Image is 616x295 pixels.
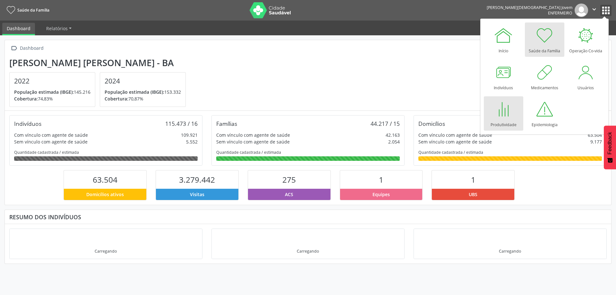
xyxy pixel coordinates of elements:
[566,22,605,57] a: Operação Co-vida
[471,174,475,185] span: 1
[105,89,181,95] p: 153.332
[95,248,117,254] div: Carregando
[14,132,88,138] div: Com vínculo com agente de saúde
[575,4,588,17] img: img
[216,120,237,127] div: Famílias
[386,132,400,138] div: 42.163
[4,5,49,15] a: Saúde da Família
[186,138,198,145] div: 5.552
[525,96,564,131] a: Epidemiologia
[190,191,204,198] span: Visitas
[604,126,616,169] button: Feedback - Mostrar pesquisa
[484,59,523,94] a: Indivíduos
[297,248,319,254] div: Carregando
[484,22,523,57] a: Início
[42,23,76,34] a: Relatórios
[93,174,117,185] span: 63.504
[14,150,198,155] div: Quantidade cadastrada / estimada
[9,44,19,53] i: 
[525,22,564,57] a: Saúde da Família
[105,89,164,95] span: População estimada (IBGE):
[181,132,198,138] div: 109.921
[566,59,605,94] a: Usuários
[165,120,198,127] div: 115.473 / 16
[588,132,602,138] div: 63.504
[14,77,90,85] h4: 2022
[591,6,598,13] i: 
[9,44,45,53] a:  Dashboard
[14,96,38,102] span: Cobertura:
[590,138,602,145] div: 9.177
[9,213,607,221] div: Resumo dos indivíduos
[17,7,49,13] span: Saúde da Família
[14,95,90,102] p: 74,83%
[14,138,88,145] div: Sem vínculo com agente de saúde
[600,5,612,16] button: apps
[105,96,128,102] span: Cobertura:
[499,248,521,254] div: Carregando
[285,191,293,198] span: ACS
[525,59,564,94] a: Medicamentos
[282,174,296,185] span: 275
[86,191,124,198] span: Domicílios ativos
[216,138,290,145] div: Sem vínculo com agente de saúde
[216,150,400,155] div: Quantidade cadastrada / estimada
[588,4,600,17] button: 
[484,96,523,131] a: Produtividade
[46,25,68,31] span: Relatórios
[179,174,215,185] span: 3.279.442
[418,120,445,127] div: Domicílios
[19,44,45,53] div: Dashboard
[105,95,181,102] p: 70,87%
[469,191,477,198] span: UBS
[379,174,383,185] span: 1
[14,120,41,127] div: Indivíduos
[607,132,613,154] span: Feedback
[372,191,390,198] span: Equipes
[105,77,181,85] h4: 2024
[371,120,400,127] div: 44.217 / 15
[14,89,90,95] p: 145.216
[418,138,492,145] div: Sem vínculo com agente de saúde
[388,138,400,145] div: 2.054
[548,10,572,16] span: Enfermeiro
[418,132,492,138] div: Com vínculo com agente de saúde
[487,5,572,10] div: [PERSON_NAME][DEMOGRAPHIC_DATA] Jovem
[2,23,35,35] a: Dashboard
[9,57,190,68] div: [PERSON_NAME] [PERSON_NAME] - BA
[216,132,290,138] div: Com vínculo com agente de saúde
[418,150,602,155] div: Quantidade cadastrada / estimada
[14,89,74,95] span: População estimada (IBGE):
